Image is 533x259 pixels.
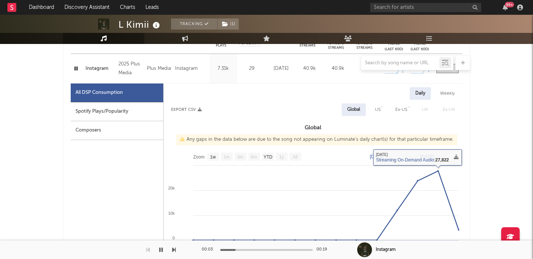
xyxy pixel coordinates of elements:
[503,4,508,10] button: 99+
[370,3,481,12] input: Search for artists
[420,154,434,159] text: [DATE]
[218,18,239,30] button: (1)
[76,88,123,97] div: All DSP Consumption
[395,105,407,114] div: Ex-US
[279,154,284,160] text: 1y
[237,154,244,160] text: 3m
[71,121,163,140] div: Composers
[361,60,439,66] input: Search by song name or URL
[217,18,239,30] span: ( 1 )
[118,18,162,31] div: L Kimii
[171,18,217,30] button: Tracking
[224,154,230,160] text: 1m
[408,154,412,159] text: →
[202,245,217,254] div: 00:03
[435,87,460,100] div: Weekly
[410,87,431,100] div: Daily
[164,123,462,132] h3: Global
[370,154,384,159] text: [DATE]
[168,211,175,215] text: 10k
[168,186,175,190] text: 20k
[505,2,514,7] div: 99 +
[210,154,216,160] text: 1w
[193,154,205,160] text: Zoom
[292,154,297,160] text: All
[316,245,331,254] div: 00:19
[71,102,163,121] div: Spotify Plays/Popularity
[251,154,257,160] text: 6m
[176,134,457,145] div: Any gaps in the data below are due to the song not appearing on Luminate's daily chart(s) for tha...
[347,105,360,114] div: Global
[376,246,396,253] div: Instagram
[375,105,381,114] div: US
[171,108,202,112] button: Export CSV
[264,154,272,160] text: YTD
[71,84,163,102] div: All DSP Consumption
[172,236,175,240] text: 0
